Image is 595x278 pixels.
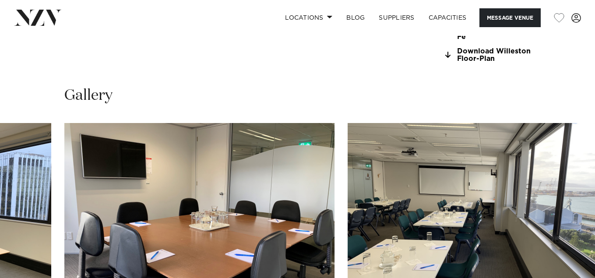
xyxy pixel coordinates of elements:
[64,86,113,106] h2: Gallery
[14,10,62,25] img: nzv-logo.png
[443,48,531,63] a: Download Willeston Floor-Plan
[422,8,474,27] a: Capacities
[372,8,421,27] a: SUPPLIERS
[479,8,541,27] button: Message Venue
[278,8,339,27] a: Locations
[339,8,372,27] a: BLOG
